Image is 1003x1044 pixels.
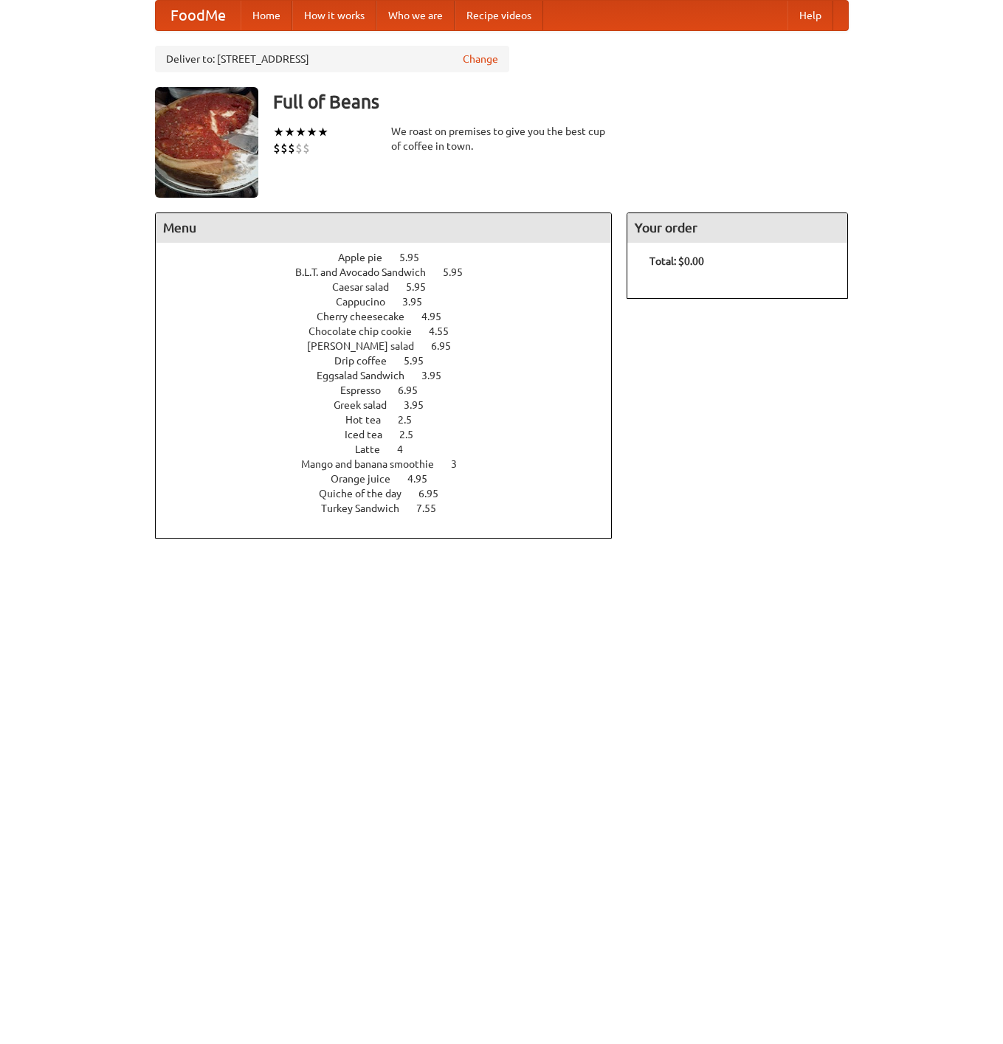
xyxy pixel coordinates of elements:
a: FoodMe [156,1,241,30]
a: Help [787,1,833,30]
span: 7.55 [416,502,451,514]
a: [PERSON_NAME] salad 6.95 [307,340,478,352]
a: Latte 4 [355,443,430,455]
span: 4.95 [421,311,456,322]
a: Change [463,52,498,66]
span: Apple pie [338,252,397,263]
span: Caesar salad [332,281,404,293]
span: Iced tea [345,429,397,440]
div: We roast on premises to give you the best cup of coffee in town. [391,124,613,153]
span: 5.95 [443,266,478,278]
a: Cappucino 3.95 [336,296,449,308]
span: 5.95 [406,281,441,293]
a: Caesar salad 5.95 [332,281,453,293]
span: Hot tea [345,414,396,426]
a: Cherry cheesecake 4.95 [317,311,469,322]
img: angular.jpg [155,87,258,198]
a: Hot tea 2.5 [345,414,439,426]
span: 3.95 [404,399,438,411]
li: ★ [295,124,306,140]
span: 3.95 [421,370,456,381]
li: ★ [284,124,295,140]
a: Home [241,1,292,30]
a: Orange juice 4.95 [331,473,455,485]
a: Drip coffee 5.95 [334,355,451,367]
span: 4.95 [407,473,442,485]
li: $ [303,140,310,156]
div: Deliver to: [STREET_ADDRESS] [155,46,509,72]
span: Espresso [340,384,396,396]
span: Eggsalad Sandwich [317,370,419,381]
a: Who we are [376,1,455,30]
li: ★ [273,124,284,140]
a: Apple pie 5.95 [338,252,447,263]
li: $ [280,140,288,156]
span: Drip coffee [334,355,401,367]
span: Mango and banana smoothie [301,458,449,470]
span: 3 [451,458,472,470]
span: 4 [397,443,418,455]
a: Iced tea 2.5 [345,429,441,440]
a: Chocolate chip cookie 4.55 [309,325,476,337]
span: 6.95 [398,384,432,396]
span: Orange juice [331,473,405,485]
span: 6.95 [418,488,453,499]
span: 5.95 [399,252,434,263]
a: Eggsalad Sandwich 3.95 [317,370,469,381]
span: 6.95 [431,340,466,352]
span: Quiche of the day [319,488,416,499]
b: Total: $0.00 [649,255,704,267]
a: Espresso 6.95 [340,384,445,396]
span: 4.55 [429,325,463,337]
a: Mango and banana smoothie 3 [301,458,484,470]
a: Quiche of the day 6.95 [319,488,466,499]
span: 5.95 [404,355,438,367]
h4: Your order [627,213,847,243]
span: Turkey Sandwich [321,502,414,514]
a: How it works [292,1,376,30]
li: $ [273,140,280,156]
span: Latte [355,443,395,455]
span: Chocolate chip cookie [309,325,427,337]
li: $ [295,140,303,156]
li: ★ [317,124,328,140]
a: Greek salad 3.95 [334,399,451,411]
span: 3.95 [402,296,437,308]
h4: Menu [156,213,612,243]
a: Recipe videos [455,1,543,30]
li: $ [288,140,295,156]
a: Turkey Sandwich 7.55 [321,502,463,514]
a: B.L.T. and Avocado Sandwich 5.95 [295,266,490,278]
span: 2.5 [399,429,428,440]
h3: Full of Beans [273,87,849,117]
span: 2.5 [398,414,427,426]
span: Cherry cheesecake [317,311,419,322]
span: [PERSON_NAME] salad [307,340,429,352]
span: Greek salad [334,399,401,411]
span: B.L.T. and Avocado Sandwich [295,266,441,278]
li: ★ [306,124,317,140]
span: Cappucino [336,296,400,308]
